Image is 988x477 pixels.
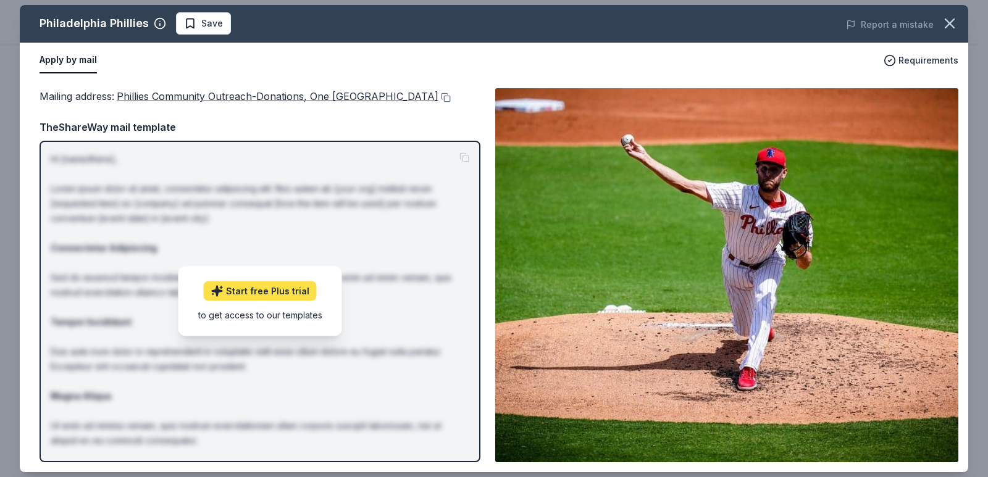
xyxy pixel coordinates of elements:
button: Apply by mail [40,48,97,73]
button: Report a mistake [846,17,934,32]
img: Image for Philadelphia Phillies [495,88,958,462]
div: TheShareWay mail template [40,119,480,135]
strong: Magna Aliqua [51,391,111,401]
div: Philadelphia Phillies [40,14,149,33]
strong: Consectetur Adipiscing [51,243,157,253]
div: to get access to our templates [198,309,322,321]
button: Requirements [884,53,958,68]
span: Save [201,16,223,31]
button: Save [176,12,231,35]
a: Start free Plus trial [204,281,317,301]
strong: Tempor Incididunt [51,317,132,327]
span: Requirements [898,53,958,68]
span: Phillies Community Outreach-Donations, One [GEOGRAPHIC_DATA] [117,90,438,102]
div: Mailing address : [40,88,480,104]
